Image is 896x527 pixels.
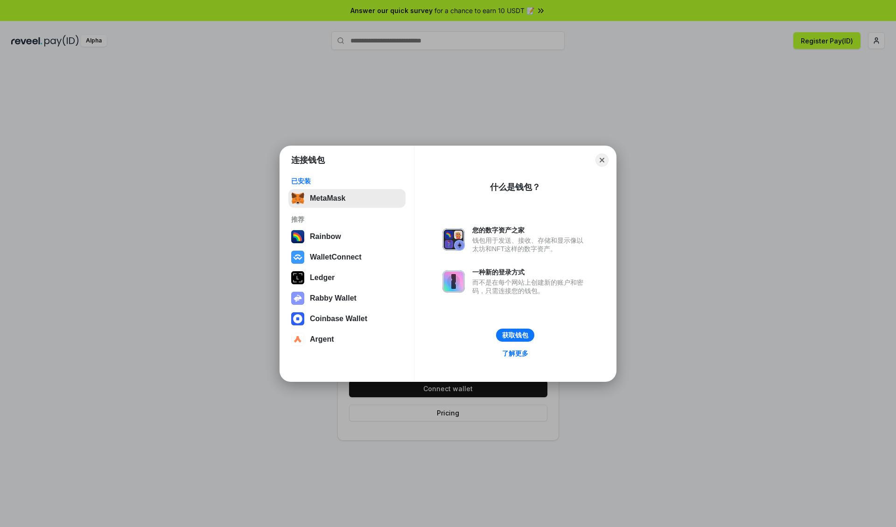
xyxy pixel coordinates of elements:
[310,232,341,241] div: Rainbow
[310,274,335,282] div: Ledger
[310,194,345,203] div: MetaMask
[288,309,406,328] button: Coinbase Wallet
[472,226,588,234] div: 您的数字资产之家
[472,236,588,253] div: 钱包用于发送、接收、存储和显示像以太坊和NFT这样的数字资产。
[291,333,304,346] img: svg+xml,%3Csvg%20width%3D%2228%22%20height%3D%2228%22%20viewBox%3D%220%200%2028%2028%22%20fill%3D...
[490,182,540,193] div: 什么是钱包？
[288,189,406,208] button: MetaMask
[288,268,406,287] button: Ledger
[442,270,465,293] img: svg+xml,%3Csvg%20xmlns%3D%22http%3A%2F%2Fwww.w3.org%2F2000%2Fsvg%22%20fill%3D%22none%22%20viewBox...
[291,215,403,224] div: 推荐
[595,154,609,167] button: Close
[310,315,367,323] div: Coinbase Wallet
[502,331,528,339] div: 获取钱包
[288,227,406,246] button: Rainbow
[310,294,357,302] div: Rabby Wallet
[497,347,534,359] a: 了解更多
[291,292,304,305] img: svg+xml,%3Csvg%20xmlns%3D%22http%3A%2F%2Fwww.w3.org%2F2000%2Fsvg%22%20fill%3D%22none%22%20viewBox...
[496,329,534,342] button: 获取钱包
[472,278,588,295] div: 而不是在每个网站上创建新的账户和密码，只需连接您的钱包。
[291,230,304,243] img: svg+xml,%3Csvg%20width%3D%22120%22%20height%3D%22120%22%20viewBox%3D%220%200%20120%20120%22%20fil...
[291,177,403,185] div: 已安装
[288,330,406,349] button: Argent
[291,251,304,264] img: svg+xml,%3Csvg%20width%3D%2228%22%20height%3D%2228%22%20viewBox%3D%220%200%2028%2028%22%20fill%3D...
[291,192,304,205] img: svg+xml,%3Csvg%20fill%3D%22none%22%20height%3D%2233%22%20viewBox%3D%220%200%2035%2033%22%20width%...
[442,228,465,251] img: svg+xml,%3Csvg%20xmlns%3D%22http%3A%2F%2Fwww.w3.org%2F2000%2Fsvg%22%20fill%3D%22none%22%20viewBox...
[288,289,406,308] button: Rabby Wallet
[291,155,325,166] h1: 连接钱包
[291,312,304,325] img: svg+xml,%3Csvg%20width%3D%2228%22%20height%3D%2228%22%20viewBox%3D%220%200%2028%2028%22%20fill%3D...
[472,268,588,276] div: 一种新的登录方式
[288,248,406,267] button: WalletConnect
[502,349,528,358] div: 了解更多
[291,271,304,284] img: svg+xml,%3Csvg%20xmlns%3D%22http%3A%2F%2Fwww.w3.org%2F2000%2Fsvg%22%20width%3D%2228%22%20height%3...
[310,253,362,261] div: WalletConnect
[310,335,334,344] div: Argent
